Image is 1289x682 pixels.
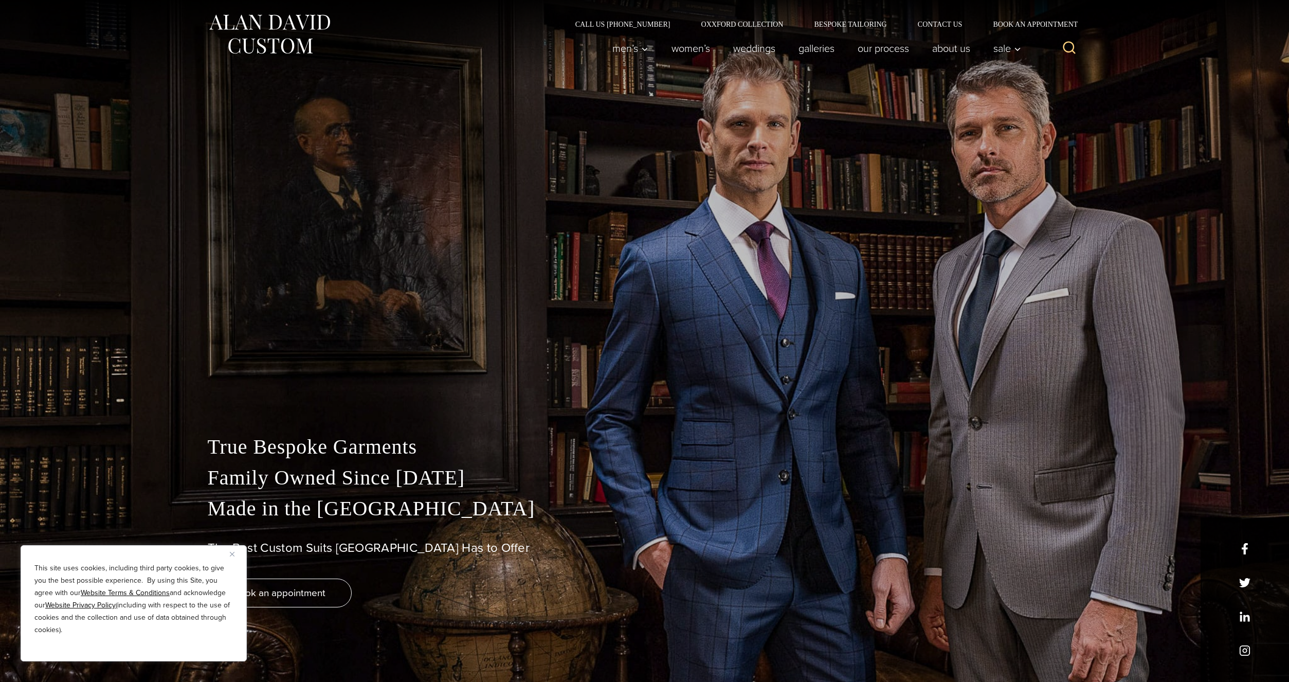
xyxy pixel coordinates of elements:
button: View Search Form [1057,36,1082,61]
a: Our Process [846,38,920,59]
nav: Primary Navigation [601,38,1026,59]
img: Close [230,552,234,557]
span: book an appointment [234,585,325,600]
img: Alan David Custom [208,11,331,57]
a: linkedin [1239,611,1250,622]
a: Book an Appointment [977,21,1081,28]
a: Contact Us [902,21,978,28]
a: Call Us [PHONE_NUMBER] [560,21,686,28]
h1: The Best Custom Suits [GEOGRAPHIC_DATA] Has to Offer [208,541,1082,555]
span: Men’s [612,43,648,53]
a: book an appointment [208,579,352,607]
a: instagram [1239,645,1250,656]
a: Website Privacy Policy [45,600,116,611]
p: True Bespoke Garments Family Owned Since [DATE] Made in the [GEOGRAPHIC_DATA] [208,432,1082,524]
nav: Secondary Navigation [560,21,1082,28]
a: Oxxford Collection [685,21,798,28]
a: Bespoke Tailoring [798,21,902,28]
a: weddings [721,38,787,59]
span: Sale [993,43,1021,53]
a: x/twitter [1239,577,1250,588]
a: About Us [920,38,982,59]
a: Galleries [787,38,846,59]
a: facebook [1239,543,1250,554]
p: This site uses cookies, including third party cookies, to give you the best possible experience. ... [34,562,233,636]
a: Website Terms & Conditions [81,587,170,598]
a: Women’s [660,38,721,59]
button: Close [230,548,242,560]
